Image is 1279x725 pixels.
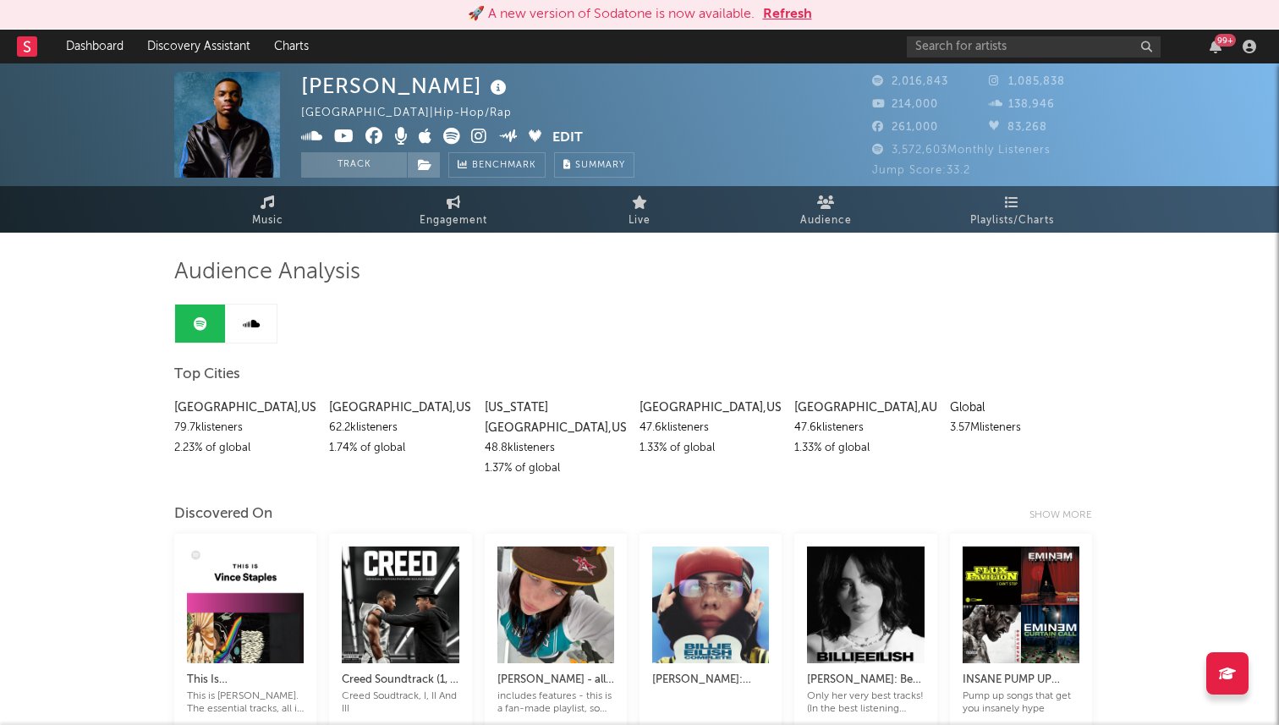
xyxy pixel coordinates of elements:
div: INSANE PUMP UP SONGS [963,670,1079,690]
div: Creed Soundtrack (1, 2, 3) [342,670,458,690]
a: Dashboard [54,30,135,63]
span: Engagement [420,211,487,231]
button: Track [301,152,407,178]
input: Search for artists [907,36,1161,58]
div: 1.33 % of global [639,438,782,459]
a: INSANE PUMP UP SONGSPump up songs that get you insanely hype [963,653,1079,716]
a: Audience [733,186,919,233]
div: 1.33 % of global [794,438,936,459]
span: 138,946 [989,99,1055,110]
div: Creed Soudtrack, I, II And III [342,690,458,716]
span: 1,085,838 [989,76,1065,87]
div: Discovered On [174,504,272,525]
a: [PERSON_NAME]: Complete Collection [652,653,769,703]
span: 2,016,843 [872,76,948,87]
span: 3,572,603 Monthly Listeners [872,145,1051,156]
span: Music [252,211,283,231]
a: This Is [PERSON_NAME]This is [PERSON_NAME]. The essential tracks, all in one playlist. [187,653,304,716]
div: [PERSON_NAME]: Complete Collection [652,670,769,690]
span: Playlists/Charts [970,211,1054,231]
div: [US_STATE][GEOGRAPHIC_DATA] , US [485,398,627,438]
div: [GEOGRAPHIC_DATA] , AU [794,398,936,418]
div: 48.8k listeners [485,438,627,459]
div: Global [950,398,1092,418]
div: [PERSON_NAME] [301,72,511,100]
div: 🚀 A new version of Sodatone is now available. [468,4,755,25]
span: Summary [575,161,625,170]
span: Jump Score: 33.2 [872,165,970,176]
div: This is [PERSON_NAME]. The essential tracks, all in one playlist. [187,690,304,716]
div: Pump up songs that get you insanely hype [963,690,1079,716]
a: [PERSON_NAME] - all songsincludes features - this is a fan-made playlist, so stop trying to take ... [497,653,614,716]
div: This Is [PERSON_NAME] [187,670,304,690]
span: Audience Analysis [174,262,360,283]
span: Audience [800,211,852,231]
div: [PERSON_NAME]: Best Songs [807,670,924,690]
div: 99 + [1215,34,1236,47]
a: [PERSON_NAME]: Best SongsOnly her very best tracks! (In the best listening order) [807,653,924,716]
span: Top Cities [174,365,240,385]
div: 62.2k listeners [329,418,471,438]
div: Only her very best tracks! (In the best listening order) [807,690,924,716]
a: Music [174,186,360,233]
div: [PERSON_NAME] - all songs [497,670,614,690]
a: Discovery Assistant [135,30,262,63]
button: Edit [552,128,583,149]
button: 99+ [1210,40,1221,53]
div: 47.6k listeners [639,418,782,438]
a: Engagement [360,186,546,233]
span: 261,000 [872,122,938,133]
a: Charts [262,30,321,63]
a: Benchmark [448,152,546,178]
a: Creed Soundtrack (1, 2, 3)Creed Soudtrack, I, II And III [342,653,458,716]
div: includes features - this is a fan-made playlist, so stop trying to take it down spotify <3 [497,690,614,716]
div: 1.74 % of global [329,438,471,459]
div: 47.6k listeners [794,418,936,438]
button: Refresh [763,4,812,25]
div: 2.23 % of global [174,438,316,459]
span: Live [629,211,650,231]
div: [GEOGRAPHIC_DATA] , US [639,398,782,418]
div: 1.37 % of global [485,459,627,479]
span: Benchmark [472,156,536,176]
div: Show more [1029,505,1105,525]
button: Summary [554,152,634,178]
div: 3.57M listeners [950,418,1092,438]
div: [GEOGRAPHIC_DATA] , US [174,398,316,418]
div: [GEOGRAPHIC_DATA] , US [329,398,471,418]
a: Playlists/Charts [919,186,1105,233]
span: 214,000 [872,99,938,110]
a: Live [546,186,733,233]
div: [GEOGRAPHIC_DATA] | Hip-Hop/Rap [301,103,531,124]
span: 83,268 [989,122,1047,133]
div: 79.7k listeners [174,418,316,438]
